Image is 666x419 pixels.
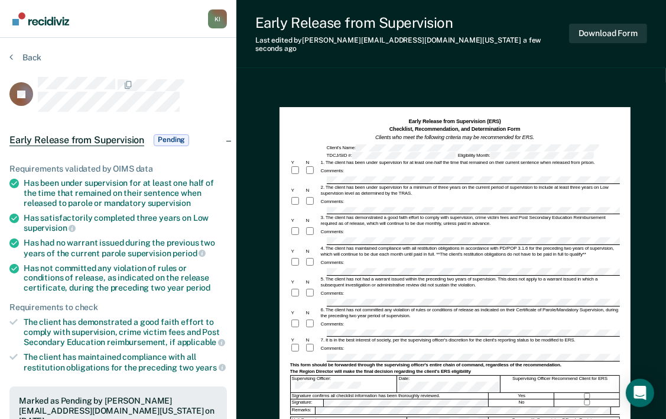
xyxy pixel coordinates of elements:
[154,134,189,146] span: Pending
[208,9,227,28] div: K I
[305,279,320,285] div: N
[9,164,227,174] div: Requirements validated by OIMS data
[290,279,305,285] div: Y
[409,118,501,124] strong: Early Release from Supervision (ERS)
[24,317,227,347] div: The client has demonstrated a good faith effort to comply with supervision, crime victim fees and...
[186,283,210,292] span: period
[177,337,225,347] span: applicable
[501,376,620,392] div: Supervising Officer Recommend Client for ERS
[196,363,226,372] span: years
[24,263,227,293] div: Has not committed any violation of rules or conditions of release, as indicated on the release ce...
[24,238,227,258] div: Has had no warrant issued during the previous two years of the current parole supervision
[626,379,654,407] div: Open Intercom Messenger
[291,393,489,399] div: Signature confirms all checklist information has been thoroughly reviewed.
[24,223,76,233] span: supervision
[320,168,345,174] div: Comments:
[255,14,569,31] div: Early Release from Supervision
[255,36,569,53] div: Last edited by [PERSON_NAME][EMAIL_ADDRESS][DOMAIN_NAME][US_STATE]
[398,376,501,392] div: Date:
[489,399,554,407] div: No
[305,160,320,166] div: N
[9,134,144,146] span: Early Release from Supervision
[291,376,397,392] div: Supervising Officer:
[208,9,227,28] button: Profile dropdown button
[290,188,305,194] div: Y
[320,321,345,327] div: Comments:
[320,260,345,266] div: Comments:
[24,352,227,372] div: The client has maintained compliance with all restitution obligations for the preceding two
[320,185,620,196] div: 2. The client has been under supervision for a minimum of three years on the current period of su...
[255,36,541,53] span: a few seconds ago
[320,199,345,205] div: Comments:
[305,218,320,224] div: N
[320,276,620,288] div: 5. The client has not had a warrant issued within the preceding two years of supervision. This do...
[326,152,457,159] div: TDCJ/SID #:
[320,160,620,166] div: 1. The client has been under supervision for at least one-half the time that remained on their cu...
[305,249,320,254] div: N
[290,160,305,166] div: Y
[24,178,227,208] div: Has been under supervision for at least one half of the time that remained on their sentence when...
[320,307,620,319] div: 6. The client has not committed any violation of rules or conditions of release as indicated on t...
[375,134,534,140] em: Clients who meet the following criteria may be recommended for ERS.
[290,369,620,375] div: The Region Director will make the final decision regarding the client's ERS eligibility
[173,249,206,258] span: period
[320,291,345,296] div: Comments:
[9,302,227,312] div: Requirements to check
[24,213,227,233] div: Has satisfactorily completed three years on Low
[320,246,620,257] div: 4. The client has maintained compliance with all restitution obligations in accordance with PD/PO...
[290,249,305,254] div: Y
[290,310,305,316] div: Y
[489,393,554,399] div: Yes
[290,218,305,224] div: Y
[290,362,620,368] div: This form should be forwarded through the supervising officer's entire chain of command, regardle...
[326,144,601,152] div: Client's Name:
[291,407,316,414] div: Remarks:
[305,188,320,194] div: N
[320,215,620,227] div: 3. The client has demonstrated a good faith effort to comply with supervision, crime victim fees ...
[9,52,41,63] button: Back
[290,337,305,343] div: Y
[457,152,595,159] div: Eligibility Month:
[389,126,521,132] strong: Checklist, Recommendation, and Determination Form
[291,399,324,407] div: Signature:
[320,337,620,343] div: 7. It is in the best interest of society, per the supervising officer's discretion for the client...
[305,310,320,316] div: N
[305,337,320,343] div: N
[320,346,345,352] div: Comments:
[320,229,345,235] div: Comments:
[12,12,69,25] img: Recidiviz
[569,24,647,43] button: Download Form
[148,198,191,208] span: supervision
